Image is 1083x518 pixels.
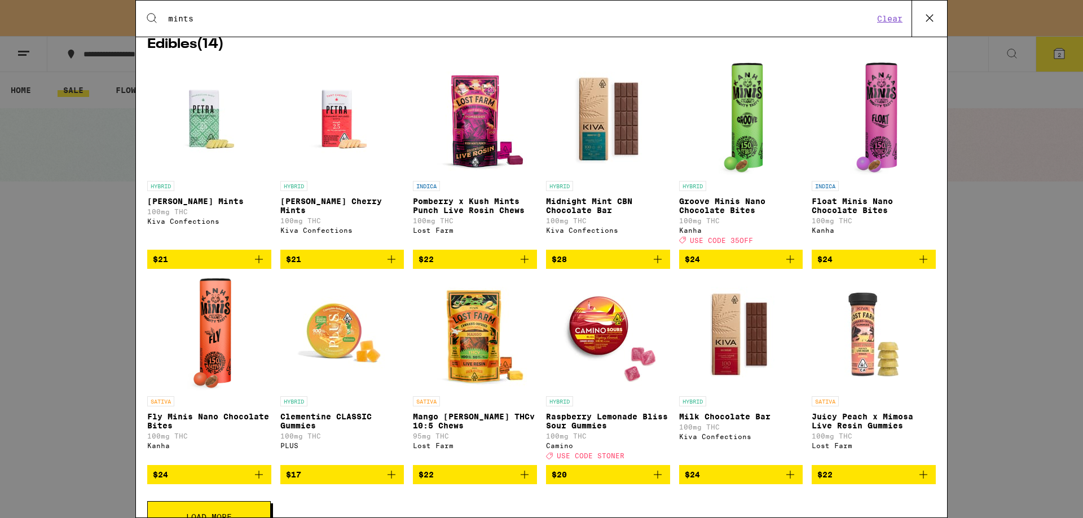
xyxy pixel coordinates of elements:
[552,63,664,175] img: Kiva Confections - Midnight Mint CBN Chocolate Bar
[413,63,537,250] a: Open page for Pomberry x Kush Mints Punch Live Rosin Chews from Lost Farm
[679,396,706,406] p: HYBRID
[690,237,753,244] span: USE CODE 35OFF
[546,412,670,430] p: Raspberry Lemonade Bliss Sour Gummies
[413,217,537,224] p: 100mg THC
[147,250,271,269] button: Add to bag
[280,396,307,406] p: HYBRID
[850,63,897,175] img: Kanha - Float Minis Nano Chocolate Bites
[153,470,168,479] span: $24
[812,432,936,440] p: 100mg THC
[147,208,271,215] p: 100mg THC
[1,1,616,82] button: Redirect to URL
[812,181,839,191] p: INDICA
[413,412,537,430] p: Mango [PERSON_NAME] THCv 10:5 Chews
[679,412,803,421] p: Milk Chocolate Bar
[413,250,537,269] button: Add to bag
[280,442,404,449] div: PLUS
[552,255,567,264] span: $28
[812,396,839,406] p: SATIVA
[679,278,803,465] a: Open page for Milk Chocolate Bar from Kiva Confections
[546,465,670,484] button: Add to bag
[280,465,404,484] button: Add to bag
[546,197,670,215] p: Midnight Mint CBN Chocolate Bar
[280,250,404,269] button: Add to bag
[812,412,936,430] p: Juicy Peach x Mimosa Live Resin Gummies
[187,278,231,391] img: Kanha - Fly Minis Nano Chocolate Bites
[280,278,404,465] a: Open page for Clementine CLASSIC Gummies from PLUS
[419,278,531,391] img: Lost Farm - Mango Jack Herer THCv 10:5 Chews
[719,63,764,175] img: Kanha - Groove Minis Nano Chocolate Bites
[280,412,404,430] p: Clementine CLASSIC Gummies
[679,217,803,224] p: 100mg THC
[413,227,537,234] div: Lost Farm
[168,14,874,24] input: Search for products & categories
[153,63,266,175] img: Kiva Confections - Petra Moroccan Mints
[812,197,936,215] p: Float Minis Nano Chocolate Bites
[679,433,803,440] div: Kiva Confections
[817,255,833,264] span: $24
[147,197,271,206] p: [PERSON_NAME] Mints
[679,423,803,431] p: 100mg THC
[812,250,936,269] button: Add to bag
[685,255,700,264] span: $24
[546,278,670,465] a: Open page for Raspberry Lemonade Bliss Sour Gummies from Camino
[812,217,936,224] p: 100mg THC
[546,396,573,406] p: HYBRID
[413,465,537,484] button: Add to bag
[413,442,537,449] div: Lost Farm
[546,250,670,269] button: Add to bag
[280,227,404,234] div: Kiva Confections
[147,442,271,449] div: Kanha
[552,470,567,479] span: $20
[147,278,271,465] a: Open page for Fly Minis Nano Chocolate Bites from Kanha
[812,63,936,250] a: Open page for Float Minis Nano Chocolate Bites from Kanha
[147,38,936,51] h2: Edibles ( 14 )
[874,14,906,24] button: Clear
[280,63,404,250] a: Open page for Petra Tart Cherry Mints from Kiva Confections
[147,432,271,440] p: 100mg THC
[812,278,936,465] a: Open page for Juicy Peach x Mimosa Live Resin Gummies from Lost Farm
[546,442,670,449] div: Camino
[812,442,936,449] div: Lost Farm
[679,181,706,191] p: HYBRID
[684,278,797,391] img: Kiva Confections - Milk Chocolate Bar
[147,412,271,430] p: Fly Minis Nano Chocolate Bites
[413,197,537,215] p: Pomberry x Kush Mints Punch Live Rosin Chews
[285,63,398,175] img: Kiva Confections - Petra Tart Cherry Mints
[679,250,803,269] button: Add to bag
[419,255,434,264] span: $22
[413,396,440,406] p: SATIVA
[280,181,307,191] p: HYBRID
[817,470,833,479] span: $22
[286,255,301,264] span: $21
[419,470,434,479] span: $22
[147,465,271,484] button: Add to bag
[546,181,573,191] p: HYBRID
[546,227,670,234] div: Kiva Confections
[147,396,174,406] p: SATIVA
[280,432,404,440] p: 100mg THC
[685,470,700,479] span: $24
[285,278,398,391] img: PLUS - Clementine CLASSIC Gummies
[147,218,271,225] div: Kiva Confections
[153,255,168,264] span: $21
[286,470,301,479] span: $17
[546,63,670,250] a: Open page for Midnight Mint CBN Chocolate Bar from Kiva Confections
[546,432,670,440] p: 100mg THC
[679,227,803,234] div: Kanha
[679,197,803,215] p: Groove Minis Nano Chocolate Bites
[280,217,404,224] p: 100mg THC
[419,63,531,175] img: Lost Farm - Pomberry x Kush Mints Punch Live Rosin Chews
[147,181,174,191] p: HYBRID
[557,452,624,459] span: USE CODE STONER
[413,181,440,191] p: INDICA
[679,63,803,250] a: Open page for Groove Minis Nano Chocolate Bites from Kanha
[280,197,404,215] p: [PERSON_NAME] Cherry Mints
[7,8,81,17] span: Hi. Need any help?
[812,227,936,234] div: Kanha
[147,63,271,250] a: Open page for Petra Moroccan Mints from Kiva Confections
[413,432,537,440] p: 95mg THC
[817,278,930,391] img: Lost Farm - Juicy Peach x Mimosa Live Resin Gummies
[679,465,803,484] button: Add to bag
[552,278,664,391] img: Camino - Raspberry Lemonade Bliss Sour Gummies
